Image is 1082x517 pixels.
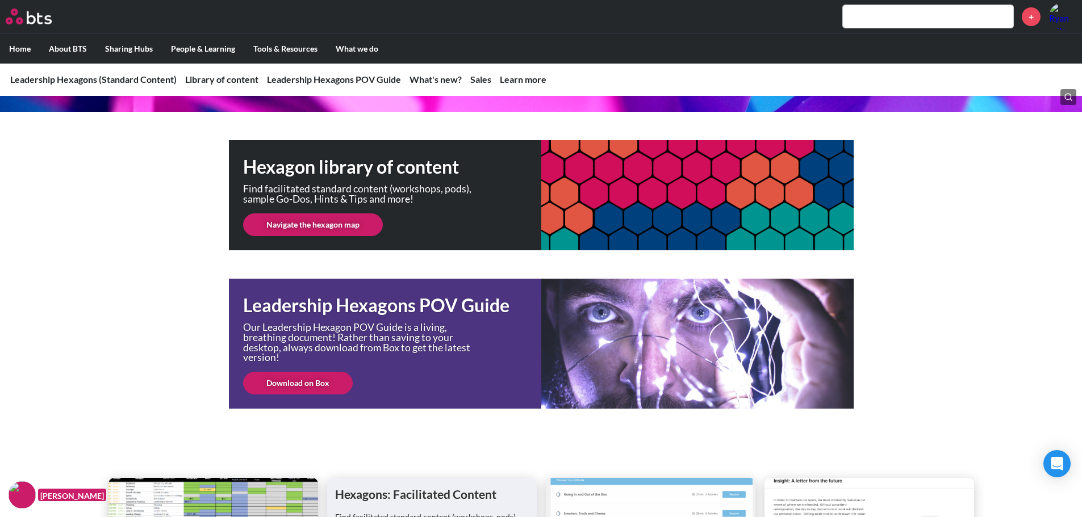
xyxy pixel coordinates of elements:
[243,322,482,362] p: Our Leadership Hexagon POV Guide is a living, breathing document! Rather than saving to your desk...
[1049,3,1076,30] img: Ryan Stiles
[243,213,383,236] a: Navigate the hexagon map
[9,481,36,508] img: F
[1049,3,1076,30] a: Profile
[40,34,96,64] label: About BTS
[470,74,491,85] a: Sales
[243,184,482,204] p: Find facilitated standard content (workshops, pods), sample Go-Dos, Hints & Tips and more!
[96,34,162,64] label: Sharing Hubs
[500,74,546,85] a: Learn more
[327,34,387,64] label: What we do
[1043,450,1071,477] div: Open Intercom Messenger
[244,34,327,64] label: Tools & Resources
[243,372,353,394] a: Download on Box
[410,74,462,85] a: What's new?
[267,74,401,85] a: Leadership Hexagons POV Guide
[243,293,541,318] h1: Leadership Hexagons POV Guide
[6,9,73,24] a: Go home
[335,486,529,502] h1: Hexagons: Facilitated Content
[185,74,258,85] a: Library of content
[6,9,52,24] img: BTS Logo
[38,489,106,502] figcaption: [PERSON_NAME]
[10,74,177,85] a: Leadership Hexagons (Standard Content)
[162,34,244,64] label: People & Learning
[243,154,541,180] h1: Hexagon library of content
[1022,7,1041,26] a: +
